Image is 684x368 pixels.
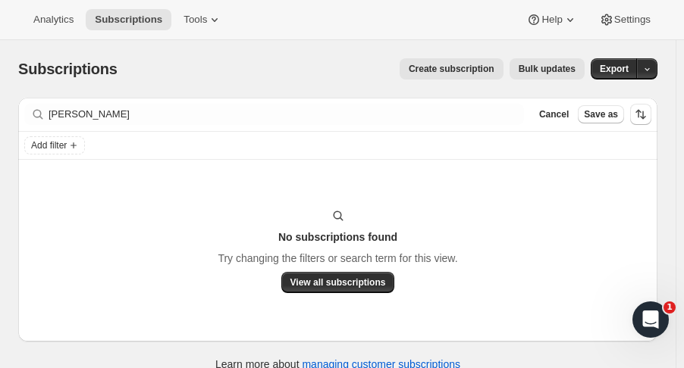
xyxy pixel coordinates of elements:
span: Cancel [539,108,569,120]
button: View all subscriptions [281,272,395,293]
button: Export [591,58,638,80]
span: Create subscription [409,63,494,75]
span: Analytics [33,14,74,26]
span: Export [600,63,629,75]
span: Settings [614,14,651,26]
button: Subscriptions [86,9,171,30]
button: Settings [590,9,660,30]
span: Subscriptions [18,61,118,77]
span: 1 [664,301,676,313]
button: Analytics [24,9,83,30]
button: Bulk updates [510,58,585,80]
button: Sort the results [630,104,651,125]
button: Help [517,9,586,30]
iframe: Intercom live chat [632,301,669,338]
span: Save as [584,108,618,120]
span: Subscriptions [95,14,162,26]
h3: No subscriptions found [278,229,397,245]
button: Create subscription [400,58,504,80]
button: Add filter [24,136,85,154]
span: Bulk updates [519,63,576,75]
input: Filter subscribers [49,104,524,125]
button: Tools [174,9,231,30]
button: Cancel [533,105,575,123]
span: Tools [184,14,207,26]
span: Help [541,14,562,26]
button: Save as [578,105,624,123]
span: Add filter [31,139,67,151]
span: View all subscriptions [290,276,386,288]
p: Try changing the filters or search term for this view. [218,251,457,266]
